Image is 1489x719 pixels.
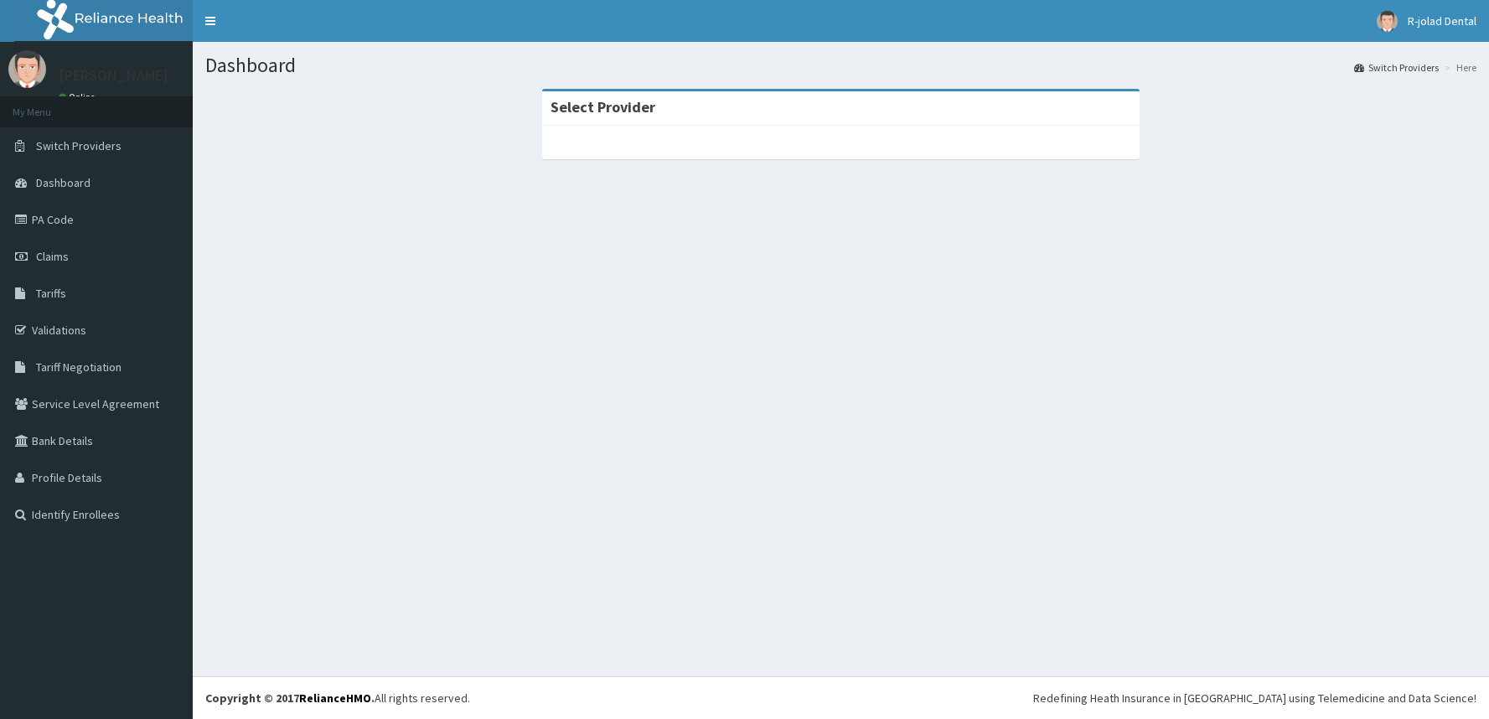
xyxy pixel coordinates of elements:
[299,691,371,706] a: RelianceHMO
[205,54,1476,76] h1: Dashboard
[1354,60,1439,75] a: Switch Providers
[1440,60,1476,75] li: Here
[205,691,375,706] strong: Copyright © 2017 .
[1033,690,1476,706] div: Redefining Heath Insurance in [GEOGRAPHIC_DATA] using Telemedicine and Data Science!
[1408,13,1476,28] span: R-jolad Dental
[193,676,1489,719] footer: All rights reserved.
[59,91,99,103] a: Online
[36,286,66,301] span: Tariffs
[36,175,90,190] span: Dashboard
[8,50,46,88] img: User Image
[36,359,121,375] span: Tariff Negotiation
[36,249,69,264] span: Claims
[551,97,655,116] strong: Select Provider
[36,138,121,153] span: Switch Providers
[1377,11,1398,32] img: User Image
[59,68,168,83] p: [PERSON_NAME]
